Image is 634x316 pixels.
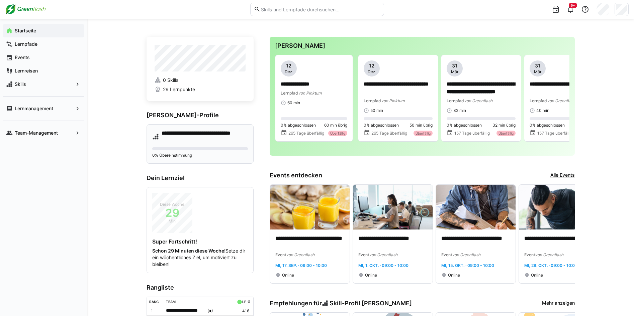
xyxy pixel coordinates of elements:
[451,69,458,74] span: Mär
[281,91,298,96] span: Lernpfad
[550,172,575,179] a: Alle Events
[535,62,540,69] span: 31
[324,123,347,128] span: 60 min übrig
[464,98,492,103] span: von Greenflash
[381,98,404,103] span: von Pinktum
[369,252,397,257] span: von Greenflash
[152,238,248,245] h4: Super Fortschritt!
[353,185,433,229] img: image
[369,62,374,69] span: 12
[536,108,549,113] span: 40 min
[371,131,407,136] span: 265 Tage überfällig
[531,273,543,278] span: Online
[365,273,377,278] span: Online
[492,123,516,128] span: 32 min übrig
[270,172,322,179] h3: Events entdecken
[448,273,460,278] span: Online
[147,112,254,119] h3: [PERSON_NAME]-Profile
[281,123,316,128] span: 0% abgeschlossen
[530,123,565,128] span: 0% abgeschlossen
[236,308,249,314] p: 416
[149,300,159,304] div: Rang
[452,252,480,257] span: von Greenflash
[441,252,452,257] span: Event
[454,131,490,136] span: 157 Tage überfällig
[542,300,575,307] a: Mehr anzeigen
[147,174,254,182] h3: Dein Lernziel
[275,263,327,268] span: Mi, 17. Sep. · 09:00 - 10:00
[328,131,347,136] div: Überfällig
[519,185,599,229] img: image
[152,248,248,268] p: Setze dir ein wöchentliches Ziel, um motiviert zu bleiben!
[524,263,577,268] span: Mi, 29. Okt. · 09:00 - 10:00
[260,6,380,12] input: Skills und Lernpfade durchsuchen…
[242,300,246,304] div: LP
[547,98,575,103] span: von Greenflash
[441,263,494,268] span: Mi, 15. Okt. · 09:00 - 10:00
[534,69,541,74] span: Mär
[288,131,324,136] span: 265 Tage überfällig
[358,252,369,257] span: Event
[166,300,176,304] div: Team
[152,153,248,158] p: 0% Übereinstimmung
[537,131,573,136] span: 157 Tage überfällig
[270,300,412,307] h3: Empfehlungen für
[248,298,251,304] a: ø
[286,62,291,69] span: 12
[275,252,286,257] span: Event
[286,252,314,257] span: von Greenflash
[163,86,195,93] span: 29 Lernpunkte
[207,307,213,314] span: ( )
[410,123,433,128] span: 50 min übrig
[364,98,381,103] span: Lernpfad
[358,263,409,268] span: Mi, 1. Okt. · 09:00 - 10:00
[535,252,563,257] span: von Greenflash
[282,273,294,278] span: Online
[524,252,535,257] span: Event
[364,123,399,128] span: 0% abgeschlossen
[287,100,300,106] span: 60 min
[275,42,569,49] h3: [PERSON_NAME]
[452,62,457,69] span: 31
[530,98,547,103] span: Lernpfad
[151,308,161,314] p: 1
[414,131,433,136] div: Überfällig
[270,185,350,229] img: image
[496,131,516,136] div: Überfällig
[163,77,178,84] span: 0 Skills
[152,248,225,254] strong: Schon 29 Minuten diese Woche!
[370,108,383,113] span: 50 min
[155,77,246,84] a: 0 Skills
[147,284,254,291] h3: Rangliste
[298,91,322,96] span: von Pinktum
[436,185,516,229] img: image
[285,69,292,74] span: Dez
[453,108,466,113] span: 32 min
[368,69,375,74] span: Dez
[447,123,482,128] span: 0% abgeschlossen
[571,3,575,7] span: 9+
[330,300,412,307] span: Skill-Profil [PERSON_NAME]
[447,98,464,103] span: Lernpfad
